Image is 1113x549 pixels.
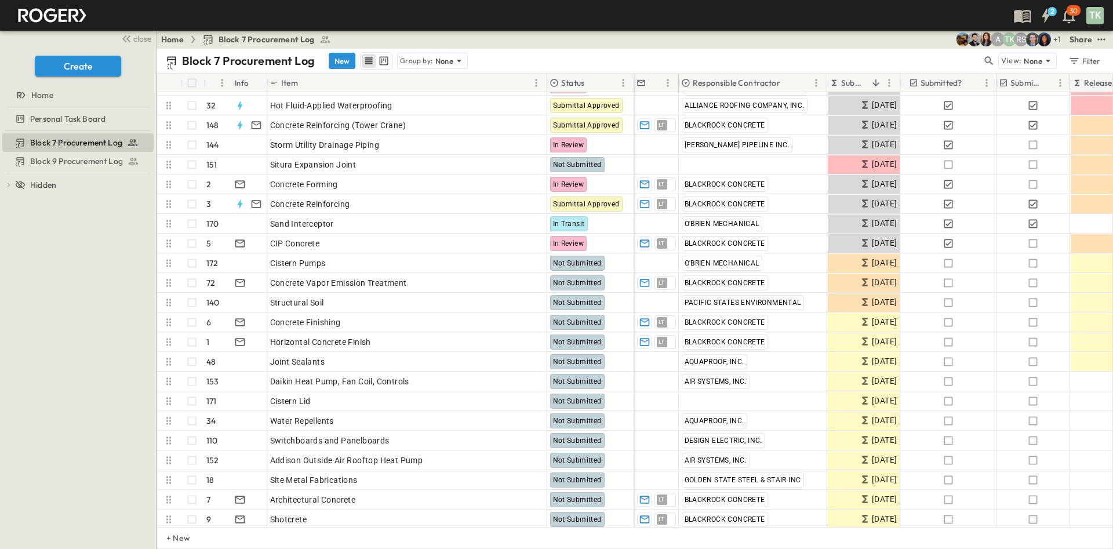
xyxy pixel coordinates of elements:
[206,356,216,368] p: 48
[270,257,326,269] span: Cistern Pumps
[553,377,602,386] span: Not Submitted
[872,217,897,230] span: [DATE]
[1085,6,1105,26] button: TK
[553,141,584,149] span: In Review
[1037,32,1051,46] img: Olivia Khan (okhan@cahill-sf.com)
[872,434,897,447] span: [DATE]
[870,77,882,89] button: Sort
[553,358,602,366] span: Not Submitted
[1014,32,1028,46] div: Raymond Shahabi (rshahabi@guzmangc.com)
[270,514,307,525] span: Shotcrete
[206,474,214,486] p: 18
[30,179,56,191] span: Hidden
[270,474,358,486] span: Site Metal Fabrications
[206,119,219,131] p: 148
[685,299,801,307] span: PACIFIC STATES ENVIRONMENTAL
[553,180,584,188] span: In Review
[117,30,154,46] button: close
[206,139,219,151] p: 144
[872,158,897,171] span: [DATE]
[2,133,154,152] div: Block 7 Procurement Logtest
[979,32,993,46] img: Kim Bowen (kbowen@cahill-sf.com)
[553,200,620,208] span: Submittal Approved
[587,77,599,89] button: Sort
[685,259,759,267] span: O'BRIEN MECHANICAL
[206,297,220,308] p: 140
[872,237,897,250] span: [DATE]
[685,220,759,228] span: O'BRIEN MECHANICAL
[553,476,602,484] span: Not Submitted
[967,32,981,46] img: Anthony Vazquez (avazquez@cahill-sf.com)
[693,77,780,89] p: Responsible Contractor
[659,282,665,283] span: LT
[980,76,994,90] button: Menu
[553,299,602,307] span: Not Submitted
[872,118,897,132] span: [DATE]
[553,496,602,504] span: Not Submitted
[329,53,355,69] button: New
[270,100,392,111] span: Hot Fluid-Applied Waterproofing
[281,77,298,89] p: Item
[553,417,602,425] span: Not Submitted
[553,397,602,405] span: Not Submitted
[841,77,867,89] p: Submit By
[872,296,897,309] span: [DATE]
[872,355,897,368] span: [DATE]
[553,101,620,110] span: Submittal Approved
[872,177,897,191] span: [DATE]
[206,257,219,269] p: 172
[206,198,211,210] p: 3
[270,317,341,328] span: Concrete Finishing
[553,515,602,523] span: Not Submitted
[1070,34,1092,45] div: Share
[400,55,433,67] p: Group by:
[553,437,602,445] span: Not Submitted
[685,318,765,326] span: BLACKROCK CONCRETE
[206,336,209,348] p: 1
[1094,32,1108,46] button: test
[182,53,315,69] p: Block 7 Procurement Log
[872,473,897,486] span: [DATE]
[206,159,217,170] p: 151
[270,159,357,170] span: Situra Expansion Joint
[921,77,962,89] p: Submitted?
[553,456,602,464] span: Not Submitted
[2,87,151,103] a: Home
[872,138,897,151] span: [DATE]
[219,34,315,45] span: Block 7 Procurement Log
[270,356,325,368] span: Joint Sealants
[659,341,665,342] span: LT
[1002,32,1016,46] div: Teddy Khuong (tkhuong@guzmangc.com)
[270,395,311,407] span: Cistern Lid
[206,376,219,387] p: 153
[270,139,380,151] span: Storm Utility Drainage Piping
[553,220,585,228] span: In Transit
[206,238,211,249] p: 5
[685,101,805,110] span: ALLIANCE ROOFING COMPANY, INC.
[1001,54,1021,67] p: View:
[270,336,371,348] span: Horizontal Concrete Finish
[529,76,543,90] button: Menu
[553,318,602,326] span: Not Submitted
[270,238,320,249] span: CIP Concrete
[553,259,602,267] span: Not Submitted
[561,77,584,89] p: Status
[872,99,897,112] span: [DATE]
[215,76,229,90] button: Menu
[31,89,53,101] span: Home
[235,67,249,99] div: Info
[685,358,744,366] span: AQUAPROOF, INC.
[685,338,765,346] span: BLACKROCK CONCRETE
[661,76,675,90] button: Menu
[360,52,392,70] div: table view
[376,54,391,68] button: kanban view
[685,437,762,445] span: DESIGN ELECTRIC, INC.
[553,239,584,248] span: In Review
[872,414,897,427] span: [DATE]
[232,74,267,92] div: Info
[206,455,219,466] p: 152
